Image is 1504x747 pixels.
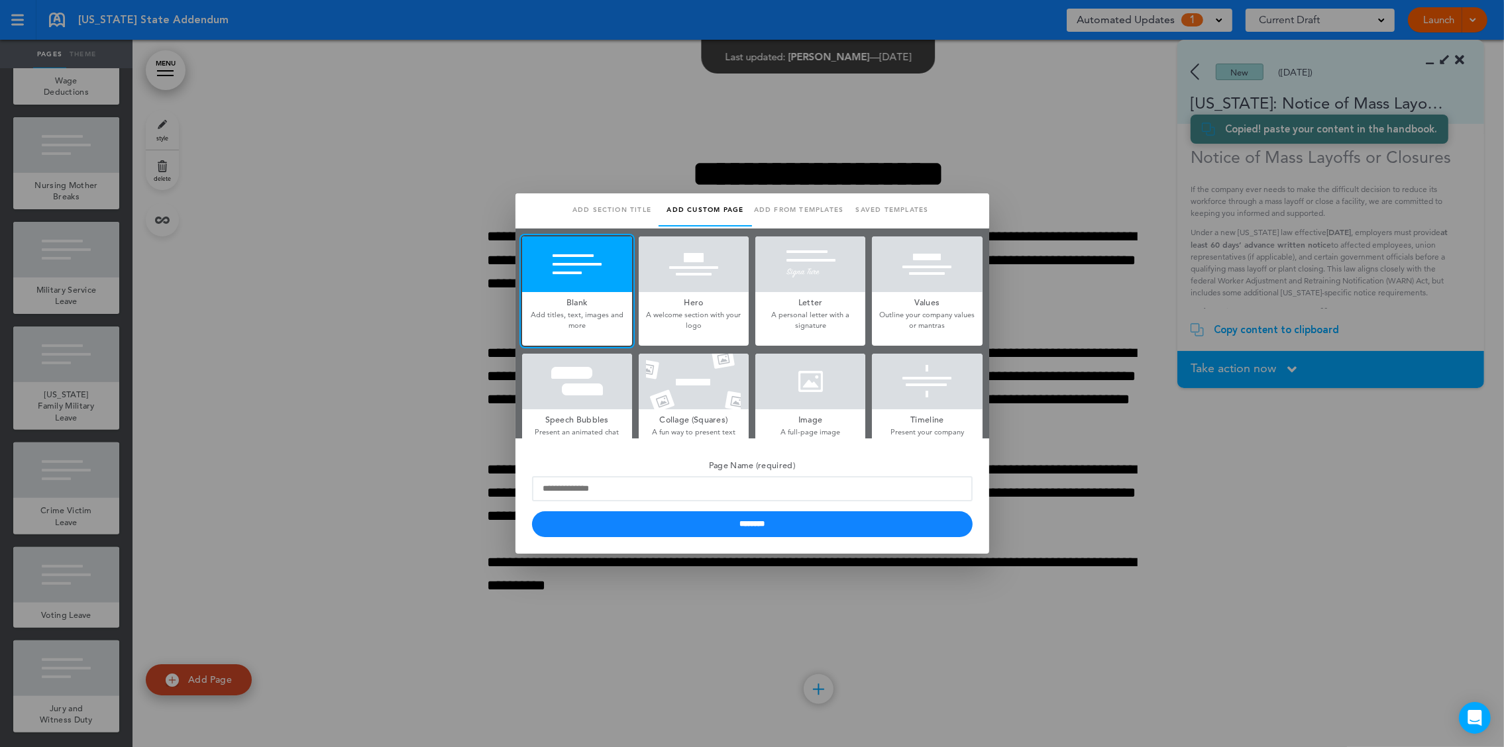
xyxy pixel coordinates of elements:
p: A full-page image [755,427,865,437]
h5: Letter [755,292,865,311]
p: Add titles, text, images and more [522,310,632,330]
input: Page Name (required) [532,476,973,501]
h5: Page Name (required) [532,455,973,473]
p: Present an animated chat conversation [522,427,632,448]
a: Add from templates [752,193,845,226]
h5: Collage (Squares) [639,409,749,428]
p: A fun way to present text and photos [639,427,749,448]
p: A personal letter with a signature [755,310,865,330]
a: Add custom page [659,193,752,226]
h5: Hero [639,292,749,311]
a: Add section title [565,193,659,226]
h5: Blank [522,292,632,311]
p: Present your company history [872,427,982,448]
div: Open Intercom Messenger [1459,702,1491,734]
p: Outline your company values or mantras [872,310,982,330]
h5: Speech Bubbles [522,409,632,428]
h5: Timeline [872,409,982,428]
a: Saved templates [845,193,939,226]
p: A welcome section with your logo [639,310,749,330]
h5: Image [755,409,865,428]
h5: Values [872,292,982,311]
